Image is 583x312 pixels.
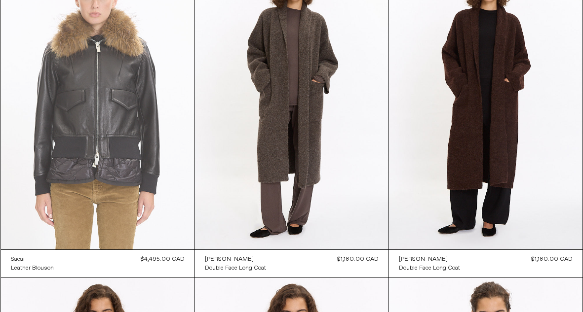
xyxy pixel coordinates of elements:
[399,264,460,273] a: Double Face Long Coat
[337,255,379,264] div: $1,180.00 CAD
[399,255,460,264] a: [PERSON_NAME]
[141,255,185,264] div: $4,495.00 CAD
[205,264,266,273] div: Double Face Long Coat
[399,255,448,264] div: [PERSON_NAME]
[11,255,54,264] a: Sacai
[205,255,266,264] a: [PERSON_NAME]
[205,255,254,264] div: [PERSON_NAME]
[205,264,266,273] a: Double Face Long Coat
[531,255,573,264] div: $1,180.00 CAD
[11,264,54,273] div: Leather Blouson
[11,264,54,273] a: Leather Blouson
[11,255,25,264] div: Sacai
[399,264,460,273] div: Double Face Long Coat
